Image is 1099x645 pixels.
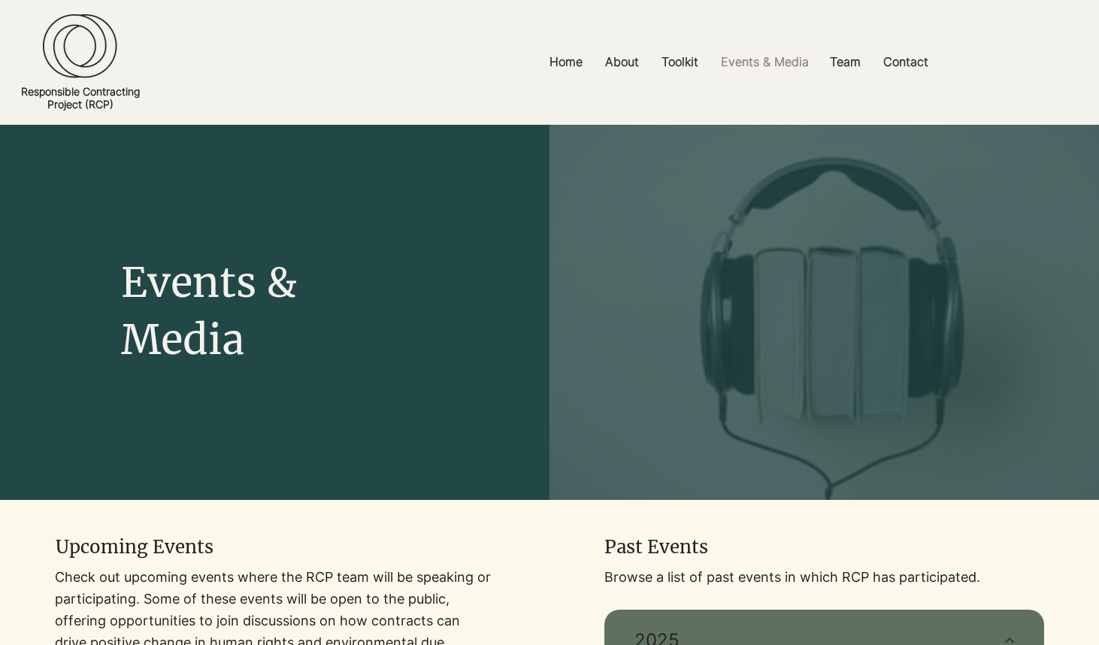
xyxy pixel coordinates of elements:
[654,45,706,79] p: Toolkit
[538,45,594,79] a: Home
[819,45,872,79] a: Team
[594,45,650,79] a: About
[604,567,1044,589] p: Browse a list of past events in which RCP has participated.
[598,45,646,79] p: About
[56,534,495,560] h2: Upcoming Events
[822,45,868,79] p: Team
[713,45,816,79] p: Events & Media
[542,45,590,79] p: Home
[876,45,936,79] p: Contact
[21,85,140,111] a: Responsible ContractingProject (RCP)
[710,45,819,79] a: Events & Media
[549,125,1099,500] img: pexels-stasknop-5939401.jpg
[872,45,940,79] a: Contact
[121,257,297,365] span: Events & Media
[379,45,1099,79] nav: Site
[650,45,710,79] a: Toolkit
[604,534,985,560] h2: Past Events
